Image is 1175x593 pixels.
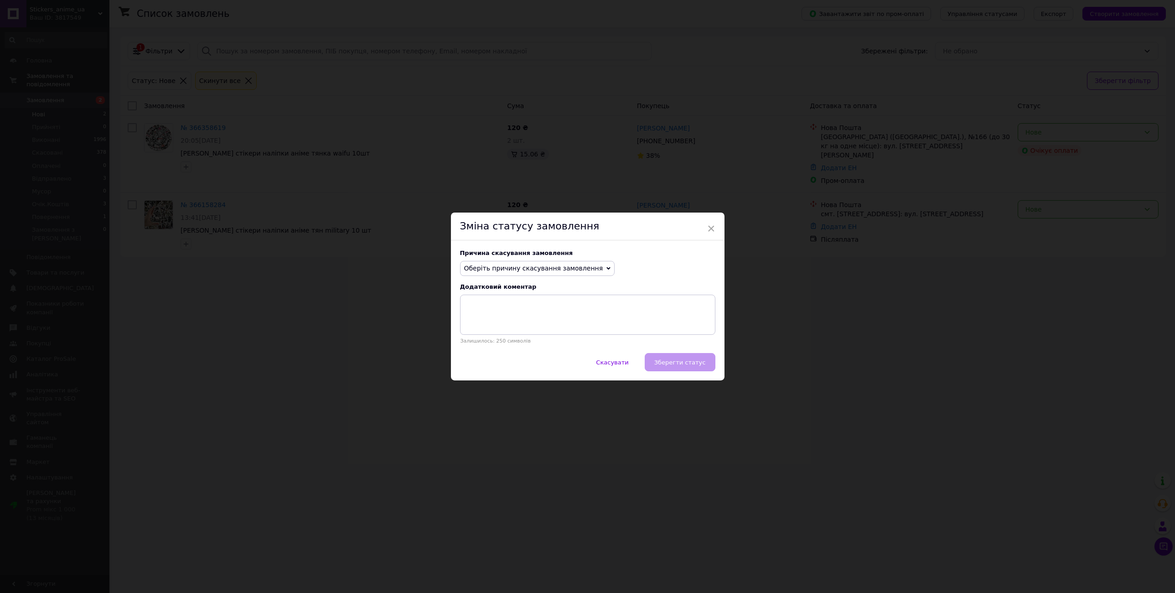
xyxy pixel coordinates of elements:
[596,359,628,366] span: Скасувати
[460,338,715,344] p: Залишилось: 250 символів
[451,213,725,240] div: Зміна статусу замовлення
[460,283,715,290] div: Додатковий коментар
[464,265,603,272] span: Оберіть причину скасування замовлення
[460,250,715,256] div: Причина скасування замовлення
[707,221,715,236] span: ×
[586,353,638,371] button: Скасувати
